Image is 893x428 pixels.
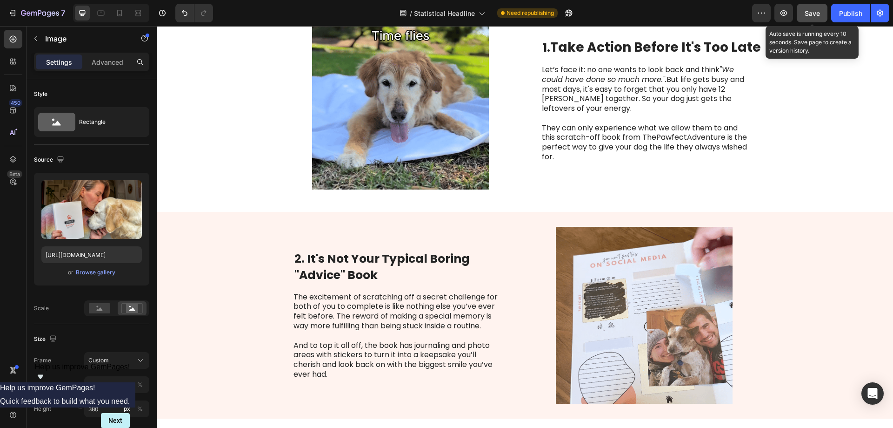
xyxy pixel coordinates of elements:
div: Open Intercom Messenger [861,382,884,405]
span: Custom [88,356,109,365]
button: 7 [4,4,69,22]
p: Let’s face it: no one wants to look back and think But life gets busy and most days, it's easy to... [385,39,594,88]
button: Browse gallery [75,268,116,277]
div: Rectangle [79,111,136,133]
strong: Take Action Before It's Too Late [393,12,604,30]
p: They can only experience what we allow them to and this scratch-off book from ThePawfectAdventure... [385,97,594,136]
button: px [134,403,146,414]
button: Custom [84,352,149,369]
img: gempages_583505168264332099-236e789e-3f8e-49e5-8ca8-0eb9f576d781.gif [375,201,600,378]
input: https://example.com/image.jpg [41,246,142,263]
div: Browse gallery [76,268,115,277]
div: % [137,405,143,413]
div: Style [34,90,47,98]
div: % [137,380,143,389]
button: px [134,379,146,390]
div: Size [34,333,59,346]
p: Advanced [92,57,123,67]
strong: 1. [386,14,393,30]
button: Publish [831,4,870,22]
span: / [410,8,412,18]
button: Show survey - Help us improve GemPages! [35,363,130,382]
p: And to top it all off, the book has journaling and photo areas with stickers to turn it into a ke... [137,315,346,353]
span: Statistical Headline [414,8,475,18]
iframe: Design area [157,26,893,428]
div: Undo/Redo [175,4,213,22]
span: Need republishing [506,9,554,17]
div: 450 [9,99,22,107]
div: Source [34,154,66,166]
button: Save [797,4,827,22]
label: Frame [34,356,51,365]
p: The excitement of scratching off a secret challenge for both of you to complete is like nothing e... [137,266,346,305]
img: preview-image [41,180,142,239]
p: Image [45,33,124,44]
span: Help us improve GemPages! [35,363,130,371]
span: or [68,267,73,278]
div: Beta [7,170,22,178]
strong: 2. It's Not Your Typical Boring "Advice" Book [138,224,313,257]
span: Save [805,9,820,17]
p: 7 [61,7,65,19]
div: Scale [34,304,49,313]
p: Settings [46,57,72,67]
div: Publish [839,8,862,18]
i: "We could have done so much more.". [385,38,577,59]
